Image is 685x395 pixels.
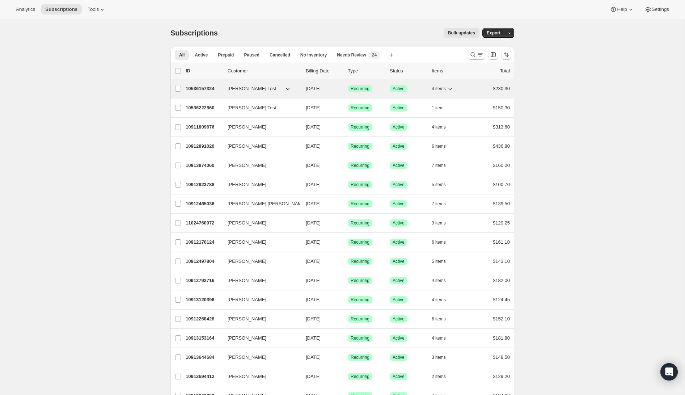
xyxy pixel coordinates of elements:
span: [PERSON_NAME] [228,277,266,284]
span: Recurring [351,316,369,322]
div: 10911809676[PERSON_NAME][DATE]SuccessRecurringSuccessActive4 items$313.60 [186,122,510,132]
button: [PERSON_NAME] [223,371,296,382]
p: 10912891020 [186,143,222,150]
span: Help [617,7,627,12]
div: 10912923788[PERSON_NAME][DATE]SuccessRecurringSuccessActive5 items$100.70 [186,180,510,190]
span: Recurring [351,86,369,92]
span: Recurring [351,239,369,245]
span: Active [393,163,405,168]
button: 4 items [432,276,454,286]
div: 10536222860[PERSON_NAME] Test[DATE]SuccessRecurringSuccessActive1 item$150.30 [186,103,510,113]
span: Recurring [351,182,369,188]
span: [DATE] [306,105,321,110]
span: [PERSON_NAME] [228,181,266,188]
span: 7 items [432,201,446,207]
span: Active [393,297,405,303]
span: 24 [372,52,377,58]
span: [PERSON_NAME] [228,219,266,227]
span: 3 items [432,220,446,226]
span: [DATE] [306,297,321,302]
div: 10912891020[PERSON_NAME][DATE]SuccessRecurringSuccessActive6 items$436.80 [186,141,510,151]
span: Analytics [16,7,35,12]
button: [PERSON_NAME] [223,313,296,325]
span: Recurring [351,163,369,168]
span: 4 items [432,278,446,283]
button: [PERSON_NAME] Test [223,102,296,114]
span: Active [393,316,405,322]
button: 5 items [432,180,454,190]
p: 10912923788 [186,181,222,188]
span: [PERSON_NAME] [228,335,266,342]
span: Active [393,374,405,379]
span: $139.50 [493,201,510,206]
span: Recurring [351,335,369,341]
div: 10912792716[PERSON_NAME][DATE]SuccessRecurringSuccessActive4 items$182.00 [186,276,510,286]
span: $436.80 [493,143,510,149]
span: [DATE] [306,143,321,149]
span: [PERSON_NAME] [228,162,266,169]
p: 10536157324 [186,85,222,92]
button: 3 items [432,218,454,228]
button: Tools [83,4,110,14]
p: Status [390,67,426,75]
span: Settings [652,7,669,12]
span: [PERSON_NAME] [228,373,266,380]
span: 6 items [432,239,446,245]
button: Analytics [12,4,39,14]
span: [PERSON_NAME] [228,315,266,323]
span: Recurring [351,278,369,283]
span: $143.10 [493,259,510,264]
button: [PERSON_NAME] [PERSON_NAME] [223,198,296,210]
button: 6 items [432,314,454,324]
span: $160.20 [493,163,510,168]
span: Recurring [351,354,369,360]
button: 7 items [432,199,454,209]
span: 1 item [432,105,444,111]
button: 3 items [432,352,454,362]
p: 10912268428 [186,315,222,323]
span: [DATE] [306,201,321,206]
span: Recurring [351,297,369,303]
button: 4 items [432,295,454,305]
span: Paused [244,52,259,58]
div: 10913120396[PERSON_NAME][DATE]SuccessRecurringSuccessActive4 items$124.45 [186,295,510,305]
button: 7 items [432,160,454,171]
span: [DATE] [306,124,321,130]
span: Active [393,259,405,264]
p: 11024760972 [186,219,222,227]
span: Export [487,30,500,36]
p: 10913120396 [186,296,222,303]
button: [PERSON_NAME] [223,140,296,152]
div: Type [348,67,384,75]
span: Prepaid [218,52,234,58]
span: Active [393,124,405,130]
button: Search and filter results [468,50,485,60]
button: [PERSON_NAME] [223,179,296,190]
span: 4 items [432,124,446,130]
span: Recurring [351,124,369,130]
span: Needs Review [337,52,366,58]
p: ID [186,67,222,75]
button: Subscriptions [41,4,82,14]
div: IDCustomerBilling DateTypeStatusItemsTotal [186,67,510,75]
span: [DATE] [306,278,321,283]
div: 10912497804[PERSON_NAME][DATE]SuccessRecurringSuccessActive5 items$143.10 [186,256,510,266]
button: 4 items [432,84,454,94]
div: 10912268428[PERSON_NAME][DATE]SuccessRecurringSuccessActive6 items$152.10 [186,314,510,324]
span: [DATE] [306,86,321,91]
span: [PERSON_NAME] [228,258,266,265]
span: [DATE] [306,239,321,245]
span: [PERSON_NAME] Test [228,104,276,112]
span: Active [393,201,405,207]
button: [PERSON_NAME] [223,352,296,363]
div: 10912694412[PERSON_NAME][DATE]SuccessRecurringSuccessActive2 items$129.20 [186,371,510,382]
button: Export [482,28,505,38]
span: $150.30 [493,105,510,110]
button: Create new view [385,50,397,60]
div: 10536157324[PERSON_NAME] Test[DATE]SuccessRecurringSuccessActive4 items$230.30 [186,84,510,94]
button: 6 items [432,237,454,247]
span: $230.30 [493,86,510,91]
span: [DATE] [306,316,321,322]
button: [PERSON_NAME] [223,294,296,306]
span: Active [393,143,405,149]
